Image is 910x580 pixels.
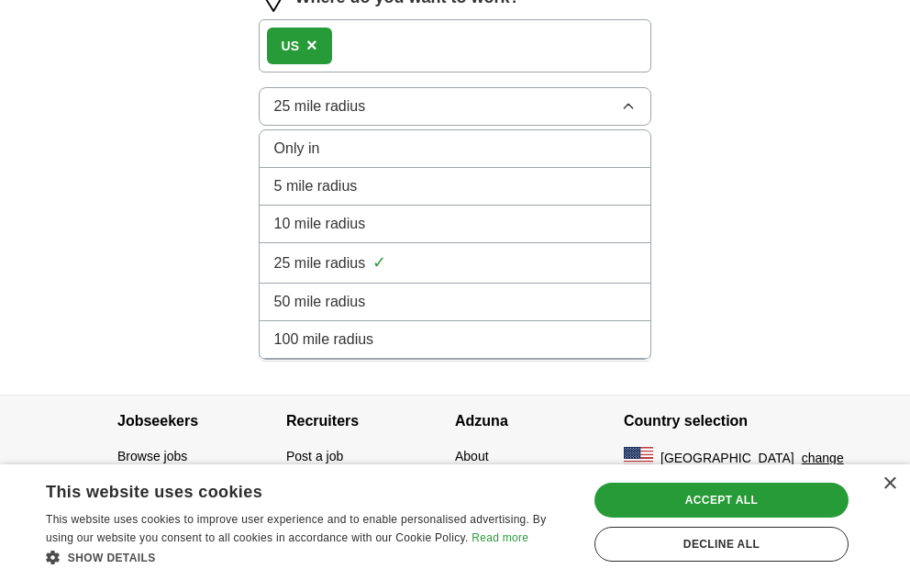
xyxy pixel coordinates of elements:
span: × [306,35,317,55]
a: Post a job [286,449,343,463]
span: 25 mile radius [274,95,366,117]
a: About [455,449,489,463]
span: 10 mile radius [274,213,366,235]
span: 100 mile radius [274,329,374,351]
div: Show details [46,548,572,566]
div: US [282,37,299,56]
div: Accept all [594,483,849,518]
button: × [306,32,317,60]
span: [GEOGRAPHIC_DATA] [660,449,794,468]
button: change [802,449,844,468]
span: This website uses cookies to improve user experience and to enable personalised advertising. By u... [46,513,546,544]
img: US flag [624,447,653,469]
a: Read more, opens a new window [472,531,528,544]
div: Decline all [594,527,849,562]
h4: Country selection [624,396,793,447]
span: 5 mile radius [274,175,358,197]
span: ✓ [372,251,386,275]
span: Show details [68,552,156,564]
span: Only in [274,138,320,160]
button: 25 mile radius [259,87,652,126]
div: Close [882,477,896,491]
div: This website uses cookies [46,475,526,503]
span: 50 mile radius [274,291,366,313]
a: Browse jobs [117,449,187,463]
span: 25 mile radius [274,252,366,274]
